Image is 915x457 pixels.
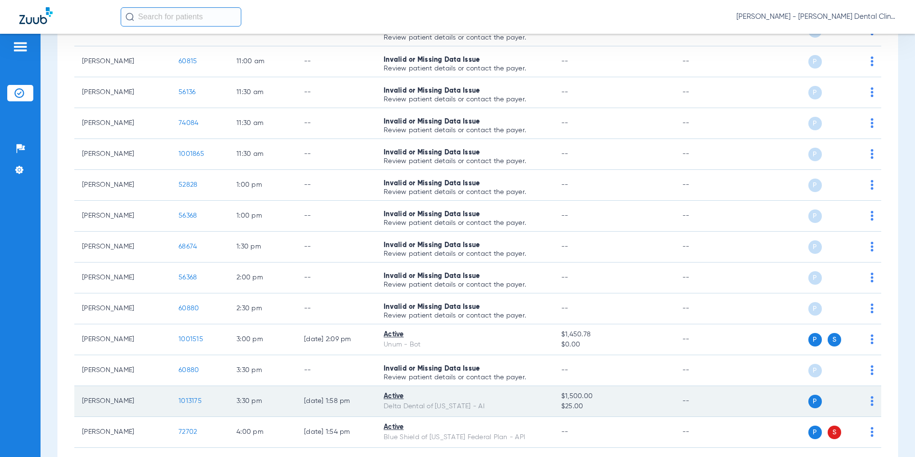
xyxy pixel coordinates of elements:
td: -- [675,108,740,139]
td: [PERSON_NAME] [74,355,171,386]
div: Active [384,422,546,432]
span: 56136 [179,89,195,96]
span: 1001865 [179,151,204,157]
span: 74084 [179,120,198,126]
p: Review patient details or contact the payer. [384,281,546,288]
p: Review patient details or contact the payer. [384,220,546,226]
span: 60880 [179,367,199,374]
td: [DATE] 1:58 PM [296,386,376,417]
td: [PERSON_NAME] [74,417,171,448]
span: $0.00 [561,340,667,350]
td: [PERSON_NAME] [74,201,171,232]
span: Invalid or Missing Data Issue [384,365,480,372]
td: 4:00 PM [229,417,296,448]
span: P [808,426,822,439]
img: Search Icon [125,13,134,21]
td: -- [296,170,376,201]
div: Chat Widget [867,411,915,457]
img: Zuub Logo [19,7,53,24]
img: group-dot-blue.svg [871,87,873,97]
td: -- [675,77,740,108]
span: 60815 [179,58,197,65]
div: Delta Dental of [US_STATE] - AI [384,402,546,412]
span: Invalid or Missing Data Issue [384,242,480,249]
td: -- [296,232,376,263]
span: P [808,86,822,99]
span: 68674 [179,243,197,250]
span: -- [561,429,568,435]
td: [PERSON_NAME] [74,108,171,139]
span: -- [561,367,568,374]
td: -- [296,46,376,77]
td: -- [675,355,740,386]
td: 2:00 PM [229,263,296,293]
td: -- [675,263,740,293]
td: 3:30 PM [229,355,296,386]
span: P [808,148,822,161]
p: Review patient details or contact the payer. [384,65,546,72]
span: -- [561,89,568,96]
td: [PERSON_NAME] [74,77,171,108]
td: 1:30 PM [229,232,296,263]
td: 1:00 PM [229,201,296,232]
td: [DATE] 1:54 PM [296,417,376,448]
span: -- [561,305,568,312]
td: [PERSON_NAME] [74,386,171,417]
span: P [808,333,822,346]
span: P [808,55,822,69]
span: [PERSON_NAME] - [PERSON_NAME] Dental Clinic | SEARHC [736,12,896,22]
p: Review patient details or contact the payer. [384,96,546,103]
td: 2:30 PM [229,293,296,324]
td: -- [675,417,740,448]
span: S [828,333,841,346]
td: -- [296,263,376,293]
img: group-dot-blue.svg [871,396,873,406]
p: Review patient details or contact the payer. [384,34,546,41]
img: group-dot-blue.svg [871,180,873,190]
td: 11:30 AM [229,77,296,108]
img: group-dot-blue.svg [871,242,873,251]
td: -- [675,139,740,170]
img: group-dot-blue.svg [871,273,873,282]
span: -- [561,212,568,219]
span: -- [561,58,568,65]
td: -- [675,324,740,355]
span: Invalid or Missing Data Issue [384,211,480,218]
td: -- [296,355,376,386]
span: P [808,364,822,377]
p: Review patient details or contact the payer. [384,189,546,195]
img: hamburger-icon [13,41,28,53]
span: -- [561,120,568,126]
span: Invalid or Missing Data Issue [384,149,480,156]
span: -- [561,181,568,188]
div: Unum - Bot [384,340,546,350]
img: group-dot-blue.svg [871,56,873,66]
img: group-dot-blue.svg [871,149,873,159]
span: $1,450.78 [561,330,667,340]
span: -- [561,274,568,281]
span: 72702 [179,429,197,435]
img: group-dot-blue.svg [871,118,873,128]
td: [PERSON_NAME] [74,324,171,355]
td: [PERSON_NAME] [74,139,171,170]
td: -- [296,293,376,324]
span: Invalid or Missing Data Issue [384,118,480,125]
span: 1001515 [179,336,203,343]
p: Review patient details or contact the payer. [384,374,546,381]
td: [PERSON_NAME] [74,232,171,263]
td: 3:30 PM [229,386,296,417]
img: group-dot-blue.svg [871,365,873,375]
td: [DATE] 2:09 PM [296,324,376,355]
p: Review patient details or contact the payer. [384,250,546,257]
td: -- [675,386,740,417]
td: -- [675,293,740,324]
td: -- [675,170,740,201]
span: P [808,209,822,223]
span: 60880 [179,305,199,312]
td: -- [296,139,376,170]
td: 3:00 PM [229,324,296,355]
div: Blue Shield of [US_STATE] Federal Plan - API [384,432,546,443]
span: $1,500.00 [561,391,667,402]
span: P [808,179,822,192]
td: -- [296,77,376,108]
